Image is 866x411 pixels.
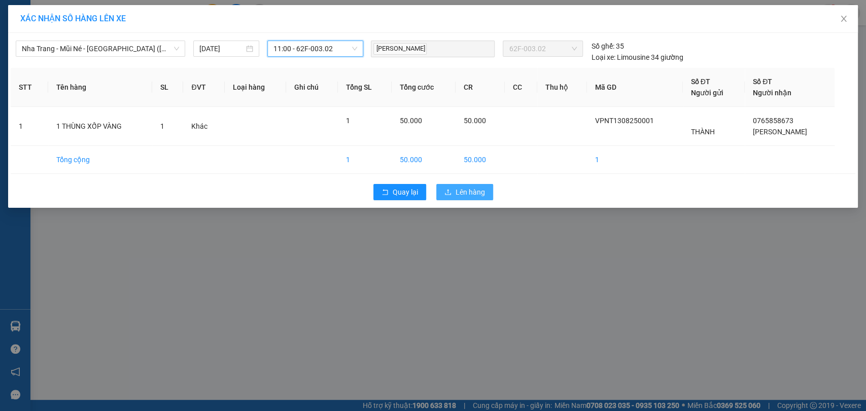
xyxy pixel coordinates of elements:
[691,128,715,136] span: THÀNH
[464,117,486,125] span: 50.000
[393,186,418,198] span: Quay lại
[11,68,48,107] th: STT
[152,68,183,107] th: SL
[505,68,537,107] th: CC
[753,128,807,136] span: [PERSON_NAME]
[338,68,392,107] th: Tổng SL
[591,52,683,63] div: Limousine 34 giường
[22,41,179,56] span: Nha Trang - Mũi Né - Sài Gòn (Sáng)
[160,122,164,130] span: 1
[225,68,286,107] th: Loại hàng
[509,41,577,56] span: 62F-003.02
[199,43,244,54] input: 13/08/2025
[11,107,48,146] td: 1
[587,68,683,107] th: Mã GD
[444,189,452,197] span: upload
[48,107,152,146] td: 1 THÙNG XỐP VÀNG
[373,43,427,55] span: [PERSON_NAME]
[829,5,858,33] button: Close
[456,186,485,198] span: Lên hàng
[456,68,505,107] th: CR
[753,89,791,97] span: Người nhận
[591,52,615,63] span: Loại xe:
[753,117,793,125] span: 0765858673
[456,146,505,174] td: 50.000
[587,146,683,174] td: 1
[48,146,152,174] td: Tổng cộng
[20,14,126,23] span: XÁC NHẬN SỐ HÀNG LÊN XE
[273,41,357,56] span: 11:00 - 62F-003.02
[591,41,623,52] div: 35
[346,117,350,125] span: 1
[286,68,338,107] th: Ghi chú
[753,78,772,86] span: Số ĐT
[382,189,389,197] span: rollback
[183,107,225,146] td: Khác
[400,117,422,125] span: 50.000
[595,117,654,125] span: VPNT1308250001
[436,184,493,200] button: uploadLên hàng
[338,146,392,174] td: 1
[48,68,152,107] th: Tên hàng
[392,68,456,107] th: Tổng cước
[691,89,723,97] span: Người gửi
[691,78,710,86] span: Số ĐT
[591,41,614,52] span: Số ghế:
[840,15,848,23] span: close
[183,68,225,107] th: ĐVT
[537,68,587,107] th: Thu hộ
[392,146,456,174] td: 50.000
[373,184,426,200] button: rollbackQuay lại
